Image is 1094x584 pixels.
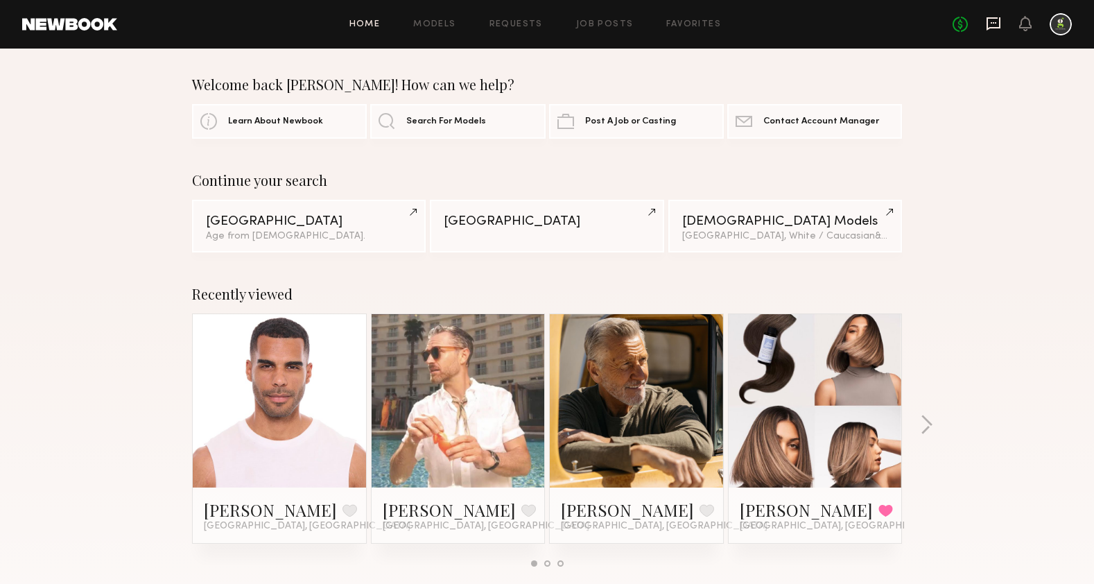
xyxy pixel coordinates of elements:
[727,104,902,139] a: Contact Account Manager
[763,117,879,126] span: Contact Account Manager
[668,200,902,252] a: [DEMOGRAPHIC_DATA] Models[GEOGRAPHIC_DATA], White / Caucasian&2other filters
[192,286,902,302] div: Recently viewed
[383,499,516,521] a: [PERSON_NAME]
[206,215,412,228] div: [GEOGRAPHIC_DATA]
[549,104,724,139] a: Post A Job or Casting
[430,200,663,252] a: [GEOGRAPHIC_DATA]
[228,117,323,126] span: Learn About Newbook
[383,521,589,532] span: [GEOGRAPHIC_DATA], [GEOGRAPHIC_DATA]
[192,172,902,189] div: Continue your search
[489,20,543,29] a: Requests
[204,499,337,521] a: [PERSON_NAME]
[576,20,634,29] a: Job Posts
[206,232,412,241] div: Age from [DEMOGRAPHIC_DATA].
[406,117,486,126] span: Search For Models
[875,232,941,241] span: & 2 other filter s
[413,20,455,29] a: Models
[682,215,888,228] div: [DEMOGRAPHIC_DATA] Models
[370,104,545,139] a: Search For Models
[561,521,767,532] span: [GEOGRAPHIC_DATA], [GEOGRAPHIC_DATA]
[192,200,426,252] a: [GEOGRAPHIC_DATA]Age from [DEMOGRAPHIC_DATA].
[192,104,367,139] a: Learn About Newbook
[740,521,946,532] span: [GEOGRAPHIC_DATA], [GEOGRAPHIC_DATA]
[561,499,694,521] a: [PERSON_NAME]
[204,521,410,532] span: [GEOGRAPHIC_DATA], [GEOGRAPHIC_DATA]
[444,215,650,228] div: [GEOGRAPHIC_DATA]
[666,20,721,29] a: Favorites
[740,499,873,521] a: [PERSON_NAME]
[585,117,676,126] span: Post A Job or Casting
[192,76,902,93] div: Welcome back [PERSON_NAME]! How can we help?
[682,232,888,241] div: [GEOGRAPHIC_DATA], White / Caucasian
[349,20,381,29] a: Home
